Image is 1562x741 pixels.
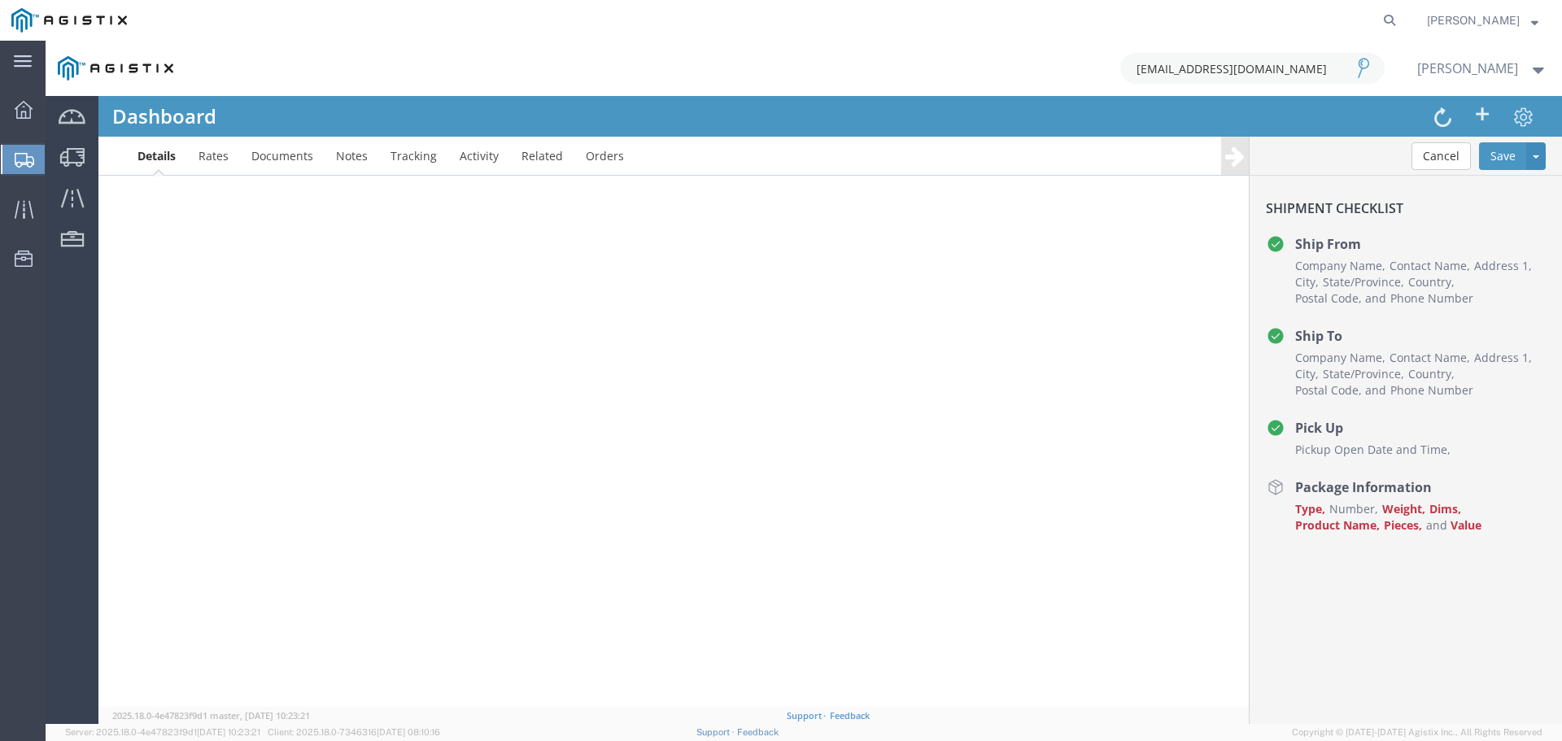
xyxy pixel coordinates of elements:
iframe: FS Legacy Container [46,41,1562,724]
img: logo [11,8,127,33]
a: Feedback [737,727,779,737]
button: [PERSON_NAME] [1426,11,1539,30]
span: Server: 2025.18.0-4e47823f9d1 [65,727,260,737]
span: Copyright © [DATE]-[DATE] Agistix Inc., All Rights Reserved [1292,726,1542,739]
span: [DATE] 10:23:21 [197,727,260,737]
a: Support [696,727,737,737]
span: Client: 2025.18.0-7346316 [268,727,440,737]
span: Ivan Ambriz [1427,11,1520,29]
span: [DATE] 08:10:16 [377,727,440,737]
